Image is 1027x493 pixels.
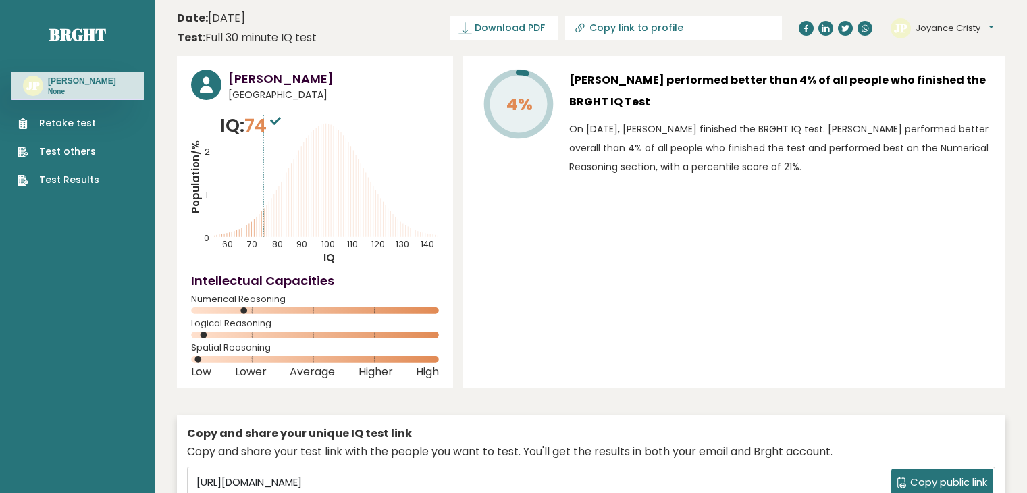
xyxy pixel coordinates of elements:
[177,30,317,46] div: Full 30 minute IQ test
[205,146,210,157] tspan: 2
[290,369,335,375] span: Average
[187,444,995,460] div: Copy and share your test link with the people you want to test. You'll get the results in both yo...
[191,369,211,375] span: Low
[49,24,106,45] a: Brght
[296,238,307,250] tspan: 90
[191,345,439,351] span: Spatial Reasoning
[910,475,987,490] span: Copy public link
[205,189,208,201] tspan: 1
[177,10,208,26] b: Date:
[191,296,439,302] span: Numerical Reasoning
[48,87,116,97] p: None
[18,116,99,130] a: Retake test
[321,238,335,250] tspan: 100
[421,238,434,250] tspan: 140
[569,70,991,113] h3: [PERSON_NAME] performed better than 4% of all people who finished the BRGHT IQ Test
[347,238,358,250] tspan: 110
[244,113,284,138] span: 74
[416,369,439,375] span: High
[177,30,205,45] b: Test:
[569,120,991,176] p: On [DATE], [PERSON_NAME] finished the BRGHT IQ test. [PERSON_NAME] performed better overall than ...
[396,238,409,250] tspan: 130
[204,232,209,244] tspan: 0
[18,173,99,187] a: Test Results
[48,76,116,86] h3: [PERSON_NAME]
[247,238,257,250] tspan: 70
[450,16,558,40] a: Download PDF
[359,369,393,375] span: Higher
[272,238,283,250] tspan: 80
[191,321,439,326] span: Logical Reasoning
[223,238,234,250] tspan: 60
[323,251,335,265] tspan: IQ
[220,112,284,139] p: IQ:
[228,70,439,88] h3: [PERSON_NAME]
[18,145,99,159] a: Test others
[177,10,245,26] time: [DATE]
[894,20,907,35] text: JP
[191,271,439,290] h4: Intellectual Capacities
[371,238,385,250] tspan: 120
[916,22,993,35] button: Joyance Cristy
[235,369,267,375] span: Lower
[188,140,203,213] tspan: Population/%
[187,425,995,442] div: Copy and share your unique IQ test link
[475,21,545,35] span: Download PDF
[26,78,40,93] text: JP
[506,93,533,116] tspan: 4%
[228,88,439,102] span: [GEOGRAPHIC_DATA]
